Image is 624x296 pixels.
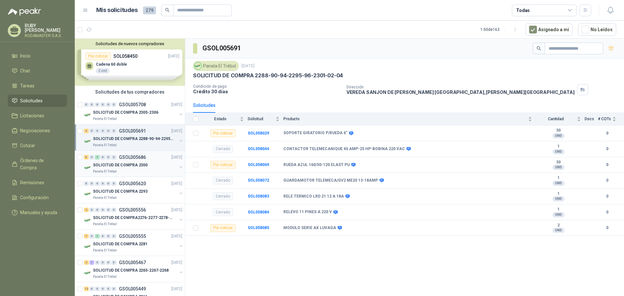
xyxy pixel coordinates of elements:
p: Panela El Trébol [93,195,117,200]
a: 3 0 0 0 0 0 GSOL005691[DATE] Company LogoSOLICITUD DE COMPRA 2288-90-94-2295-96-2301-02-04Panela ... [84,127,184,148]
div: 0 [106,181,111,186]
p: GSOL005555 [119,234,146,238]
div: 0 [89,102,94,107]
div: 0 [95,260,100,265]
div: 0 [95,287,100,291]
div: 3 [84,129,89,133]
b: SOL058085 [248,225,269,230]
div: 0 [100,234,105,238]
div: UND [552,165,565,170]
b: RUEDA AZUL 160/50-120 ELAST PU [283,162,350,168]
span: Licitaciones [20,112,44,119]
a: SOL058084 [248,210,269,214]
div: 0 [95,181,100,186]
b: 30 [536,128,581,133]
div: Cerrado [213,208,233,216]
p: GSOL005708 [119,102,146,107]
p: SOLICITUD DE COMPRA 2305-2306 [93,109,158,116]
p: Panela El Trébol [93,274,117,279]
p: SOLICITUD DE COMPRA 2281 [93,241,148,247]
a: SOL058083 [248,194,269,199]
p: SOLICITUD DE COMPRA 2288-90-94-2295-96-2301-02-04 [93,136,174,142]
div: 12 [84,287,89,291]
div: Por cotizar [210,129,236,137]
b: 0 [598,209,616,215]
b: 0 [598,193,616,199]
p: [DATE] [171,286,182,292]
div: UND [552,212,565,217]
span: Configuración [20,194,49,201]
div: 0 [111,260,116,265]
p: [DATE] [171,233,182,239]
p: [DATE] [241,63,254,69]
div: UND [552,181,565,186]
b: RELE TERMICO LRD 21 12 A 18A [283,194,344,199]
p: Crédito 30 días [193,89,341,94]
h3: GSOL005691 [202,43,242,53]
div: Por cotizar [210,161,236,169]
button: No Leídos [578,23,616,36]
th: Solicitud [248,113,283,125]
p: Panela El Trébol [93,248,117,253]
p: [DATE] [171,260,182,266]
div: Solicitudes [193,102,215,109]
b: 2 [536,223,581,228]
div: 0 [106,155,111,160]
div: 0 [100,208,105,212]
p: RODAMASTER S.A.S. [25,34,67,38]
a: SOL058072 [248,178,269,183]
div: 0 [106,287,111,291]
a: 0 0 0 0 0 0 GSOL005620[DATE] Company LogoSOLICITUD DE COMPRA 2293Panela El Trébol [84,180,184,200]
span: Estado [202,117,239,121]
div: 7 [84,234,89,238]
img: Company Logo [84,243,92,251]
div: 0 [100,260,105,265]
a: Remisiones [8,176,67,189]
div: Por cotizar [210,224,236,232]
a: Licitaciones [8,109,67,122]
div: 1 [95,234,100,238]
span: Tareas [20,82,34,89]
th: # COTs [598,113,624,125]
div: 2 [84,208,89,212]
p: SOLICITUD DE COMPRA 2300 [93,162,148,168]
div: 1 [89,260,94,265]
p: GSOL005467 [119,260,146,265]
img: Company Logo [194,62,201,70]
div: 0 [95,129,100,133]
b: 1 [536,207,581,212]
b: 1 [536,144,581,149]
div: UND [552,228,565,233]
div: 0 [84,102,89,107]
p: RUBY [PERSON_NAME] [25,23,67,32]
p: Panela El Trébol [93,143,117,148]
h1: Mis solicitudes [96,6,138,15]
p: SOLICITUD DE COMPRA2276-2277-2278-2284-2285- [93,215,174,221]
button: Solicitudes de nuevos compradores [77,41,182,46]
span: Chat [20,67,30,74]
b: SOL058069 [248,162,269,167]
div: 0 [111,287,116,291]
b: CONTACTOR TELEMECANIQUE 40 AMP-25 HP-BOBINA 220 VAC [283,147,405,152]
b: 0 [598,162,616,168]
a: 0 0 0 0 0 0 GSOL005708[DATE] Company LogoSOLICITUD DE COMPRA 2305-2306Panela El Trébol [84,101,184,122]
div: 0 [100,287,105,291]
img: Company Logo [84,216,92,224]
div: Cerrado [213,145,233,153]
div: 0 [95,208,100,212]
img: Company Logo [84,164,92,172]
div: 0 [89,234,94,238]
img: Logo peakr [8,8,41,16]
a: Cotizar [8,139,67,152]
div: 0 [106,260,111,265]
div: Cerrado [213,177,233,185]
p: SOLICITUD DE COMPRA 2293 [93,188,148,195]
p: SOLICITUD DE COMPRA 2288-90-94-2295-96-2301-02-04 [193,72,343,79]
a: Configuración [8,191,67,204]
div: UND [552,196,565,201]
b: 30 [536,160,581,165]
p: GSOL005691 [119,129,146,133]
span: Solicitud [248,117,274,121]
